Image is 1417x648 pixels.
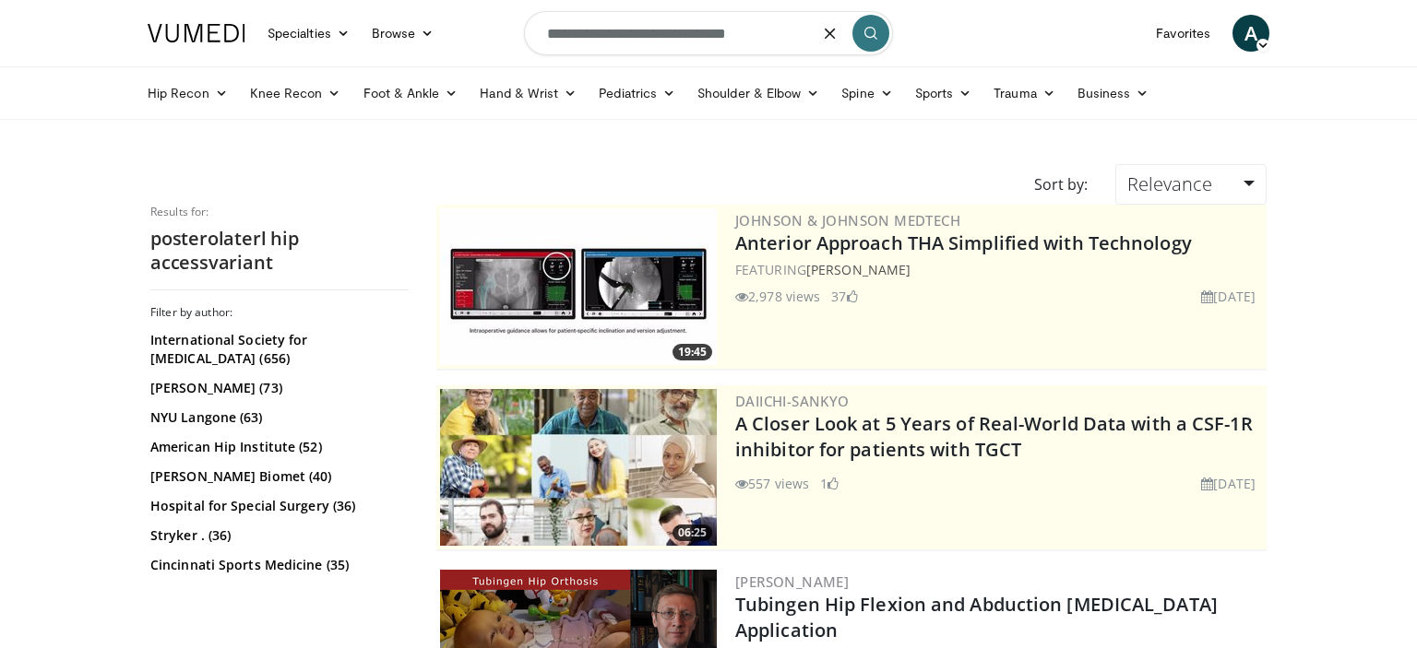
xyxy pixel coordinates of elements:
a: Hospital for Special Surgery (36) [150,497,404,515]
h3: Filter by author: [150,305,409,320]
li: 2,978 views [735,287,820,306]
a: International Society for [MEDICAL_DATA] (656) [150,331,404,368]
a: Shoulder & Elbow [686,75,830,112]
a: Business [1066,75,1161,112]
a: 19:45 [440,208,717,365]
a: [PERSON_NAME] Biomet (40) [150,467,404,486]
span: 06:25 [673,524,712,541]
li: [DATE] [1201,474,1256,493]
a: Pediatrics [588,75,686,112]
a: Knee Recon [239,75,352,112]
a: Hip Recon [137,75,239,112]
a: Tubingen Hip Flexion and Abduction [MEDICAL_DATA] Application [735,592,1218,642]
a: [PERSON_NAME] (73) [150,379,404,397]
li: 1 [820,474,839,493]
a: Favorites [1145,15,1221,52]
li: 37 [831,287,857,306]
a: Hand & Wrist [469,75,588,112]
a: Stryker . (36) [150,526,404,545]
input: Search topics, interventions [524,11,893,55]
span: 19:45 [673,344,712,360]
img: VuMedi Logo [148,24,245,42]
a: American Hip Institute (52) [150,438,404,456]
a: A Closer Look at 5 Years of Real-World Data with a CSF-1R inhibitor for patients with TGCT [735,411,1253,462]
img: 06bb1c17-1231-4454-8f12-6191b0b3b81a.300x170_q85_crop-smart_upscale.jpg [440,208,717,365]
a: Johnson & Johnson MedTech [735,211,960,230]
a: Browse [361,15,446,52]
a: Sports [904,75,983,112]
a: Specialties [256,15,361,52]
a: Anterior Approach THA Simplified with Technology [735,230,1192,255]
a: Foot & Ankle [352,75,470,112]
a: NYU Langone (63) [150,408,404,427]
a: 06:25 [440,389,717,546]
a: Relevance [1115,164,1267,205]
p: Results for: [150,205,409,219]
a: [PERSON_NAME] [735,572,849,591]
a: Cincinnati Sports Medicine (35) [150,556,404,574]
div: Sort by: [1020,164,1101,205]
a: Spine [830,75,903,112]
h2: posterolaterl hip accessvariant [150,227,409,275]
li: [DATE] [1201,287,1256,306]
img: 93c22cae-14d1-47f0-9e4a-a244e824b022.png.300x170_q85_crop-smart_upscale.jpg [440,389,717,546]
a: Trauma [982,75,1066,112]
a: [PERSON_NAME] [806,261,911,278]
a: A [1232,15,1269,52]
span: Relevance [1127,171,1212,196]
li: 557 views [735,474,809,493]
a: Daiichi-Sankyo [735,392,850,410]
div: FEATURING [735,260,1263,279]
